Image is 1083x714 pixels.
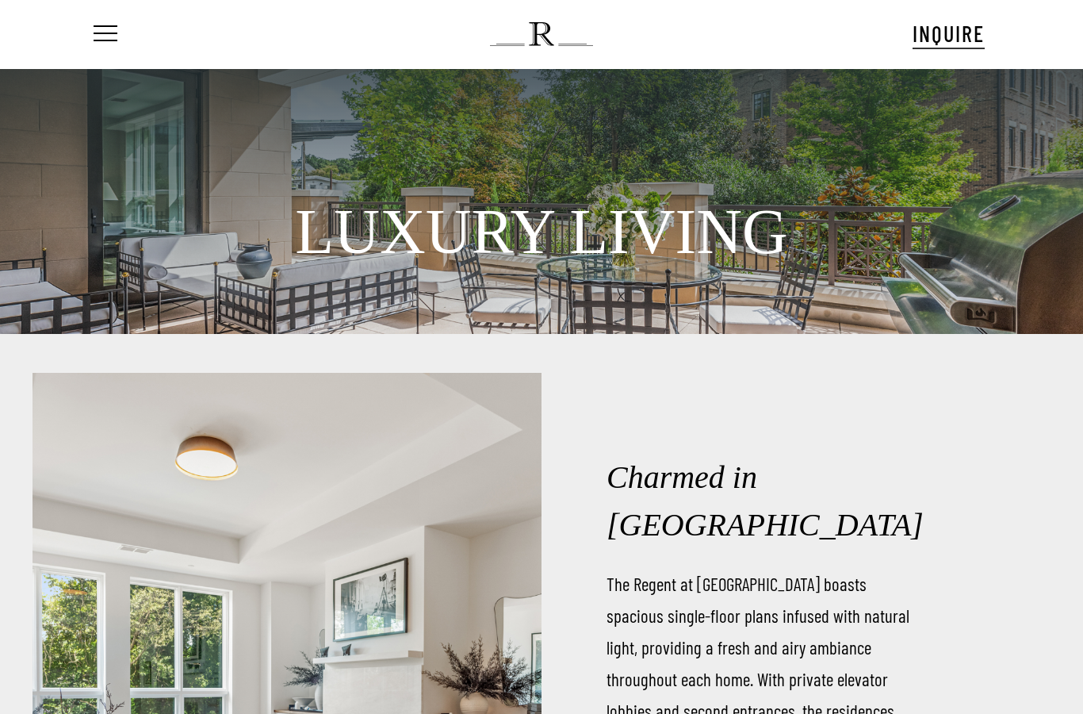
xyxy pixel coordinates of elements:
a: INQUIRE [913,18,985,49]
h2: Charmed in [GEOGRAPHIC_DATA] [607,454,920,549]
img: The Regent [490,22,592,46]
h1: LUXURY LIVING [71,188,1012,275]
a: Navigation Menu [90,26,117,43]
span: INQUIRE [913,20,985,47]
